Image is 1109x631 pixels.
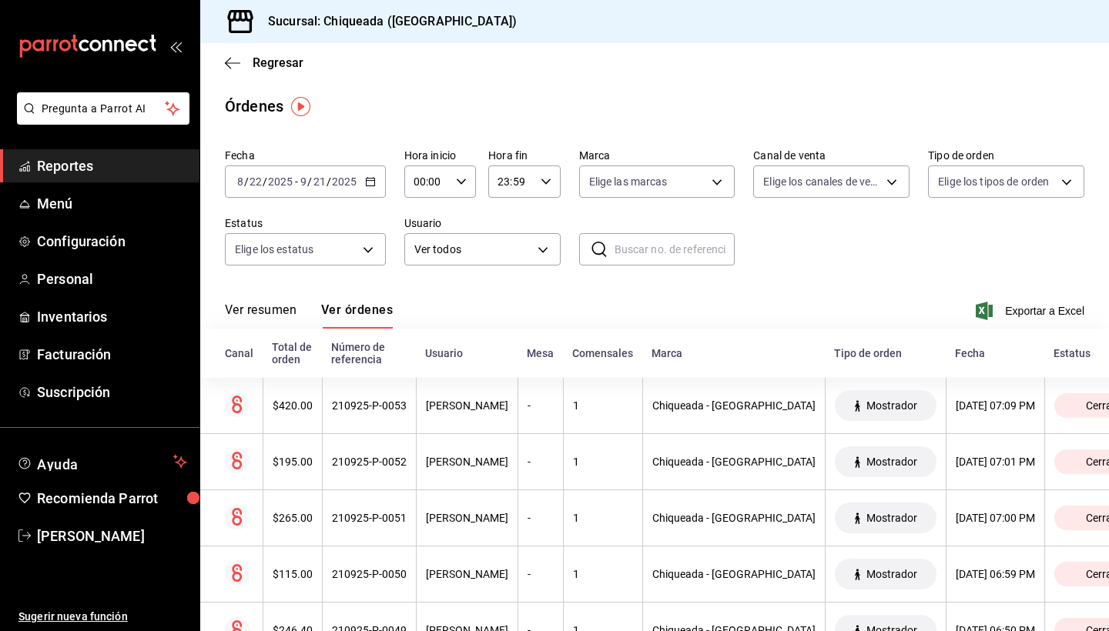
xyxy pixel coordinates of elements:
[332,568,407,580] div: 210925-P-0050
[300,175,307,188] input: --
[236,175,244,188] input: --
[225,218,386,229] label: Estatus
[528,399,554,412] div: -
[426,512,508,524] div: [PERSON_NAME]
[313,175,327,188] input: --
[573,568,633,580] div: 1
[11,112,189,128] a: Pregunta a Parrot AI
[956,399,1035,412] div: [DATE] 07:09 PM
[37,269,187,289] span: Personal
[37,344,187,365] span: Facturación
[331,341,407,366] div: Número de referencia
[527,347,554,359] div: Mesa
[763,174,881,189] span: Elige los canales de venta
[979,302,1084,320] button: Exportar a Excel
[244,175,249,188] span: /
[860,568,923,580] span: Mostrador
[273,568,313,580] div: $115.00
[860,456,923,468] span: Mostrador
[267,175,293,188] input: ----
[652,512,816,524] div: Chiqueada - [GEOGRAPHIC_DATA]
[938,174,1049,189] span: Elige los tipos de orden
[332,399,407,412] div: 210925-P-0053
[263,175,267,188] span: /
[37,193,187,214] span: Menú
[37,488,187,509] span: Recomienda Parrot
[488,150,560,161] label: Hora fin
[273,512,313,524] div: $265.00
[225,150,386,161] label: Fecha
[295,175,298,188] span: -
[235,242,313,257] span: Elige los estatus
[573,456,633,468] div: 1
[256,12,517,31] h3: Sucursal: Chiqueada ([GEOGRAPHIC_DATA])
[249,175,263,188] input: --
[18,609,187,625] span: Sugerir nueva función
[860,512,923,524] span: Mostrador
[573,512,633,524] div: 1
[652,456,816,468] div: Chiqueada - [GEOGRAPHIC_DATA]
[652,347,816,359] div: Marca
[331,175,357,188] input: ----
[404,218,561,229] label: Usuario
[307,175,312,188] span: /
[37,452,167,471] span: Ayuda
[253,55,303,70] span: Regresar
[573,399,633,412] div: 1
[225,302,297,329] button: Ver resumen
[426,399,508,412] div: [PERSON_NAME]
[414,242,532,258] span: Ver todos
[589,174,668,189] span: Elige las marcas
[332,456,407,468] div: 210925-P-0052
[37,382,187,402] span: Suscripción
[273,399,313,412] div: $420.00
[169,40,182,52] button: open_drawer_menu
[426,568,508,580] div: [PERSON_NAME]
[273,456,313,468] div: $195.00
[572,347,633,359] div: Comensales
[42,101,166,117] span: Pregunta a Parrot AI
[834,347,936,359] div: Tipo de orden
[404,150,476,161] label: Hora inicio
[652,568,816,580] div: Chiqueada - [GEOGRAPHIC_DATA]
[528,568,554,580] div: -
[37,155,187,176] span: Reportes
[528,512,554,524] div: -
[327,175,331,188] span: /
[528,456,554,468] div: -
[225,302,393,329] div: navigation tabs
[225,347,253,359] div: Canal
[37,231,187,252] span: Configuración
[860,399,923,412] span: Mostrador
[225,95,283,118] div: Órdenes
[956,568,1035,580] div: [DATE] 06:59 PM
[17,92,189,125] button: Pregunta a Parrot AI
[332,512,407,524] div: 210925-P-0051
[425,347,508,359] div: Usuario
[615,234,735,265] input: Buscar no. de referencia
[272,341,313,366] div: Total de orden
[956,456,1035,468] div: [DATE] 07:01 PM
[37,526,187,546] span: [PERSON_NAME]
[955,347,1035,359] div: Fecha
[426,456,508,468] div: [PERSON_NAME]
[928,150,1084,161] label: Tipo de orden
[579,150,735,161] label: Marca
[321,302,393,329] button: Ver órdenes
[225,55,303,70] button: Regresar
[291,97,310,116] img: Tooltip marker
[37,306,187,327] span: Inventarios
[956,512,1035,524] div: [DATE] 07:00 PM
[652,399,816,412] div: Chiqueada - [GEOGRAPHIC_DATA]
[753,150,910,161] label: Canal de venta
